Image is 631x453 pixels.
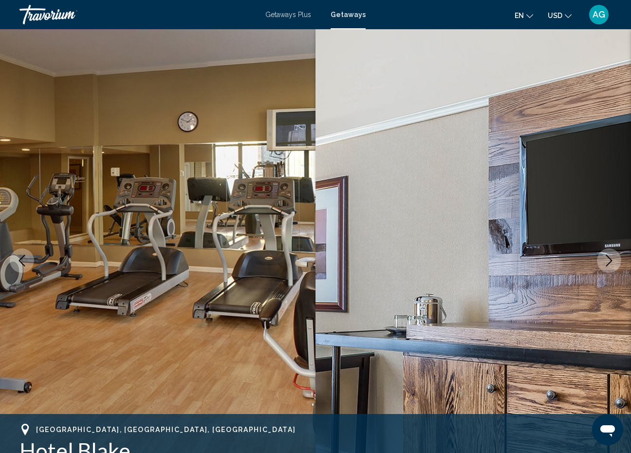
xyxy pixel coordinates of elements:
[548,8,572,22] button: Change currency
[597,248,621,273] button: Next image
[548,12,562,19] span: USD
[586,4,612,25] button: User Menu
[331,11,366,19] a: Getaways
[515,8,533,22] button: Change language
[10,248,34,273] button: Previous image
[19,5,256,24] a: Travorium
[515,12,524,19] span: en
[36,426,296,434] span: [GEOGRAPHIC_DATA], [GEOGRAPHIC_DATA], [GEOGRAPHIC_DATA]
[592,414,623,445] iframe: Button to launch messaging window
[265,11,311,19] a: Getaways Plus
[593,10,605,19] span: AG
